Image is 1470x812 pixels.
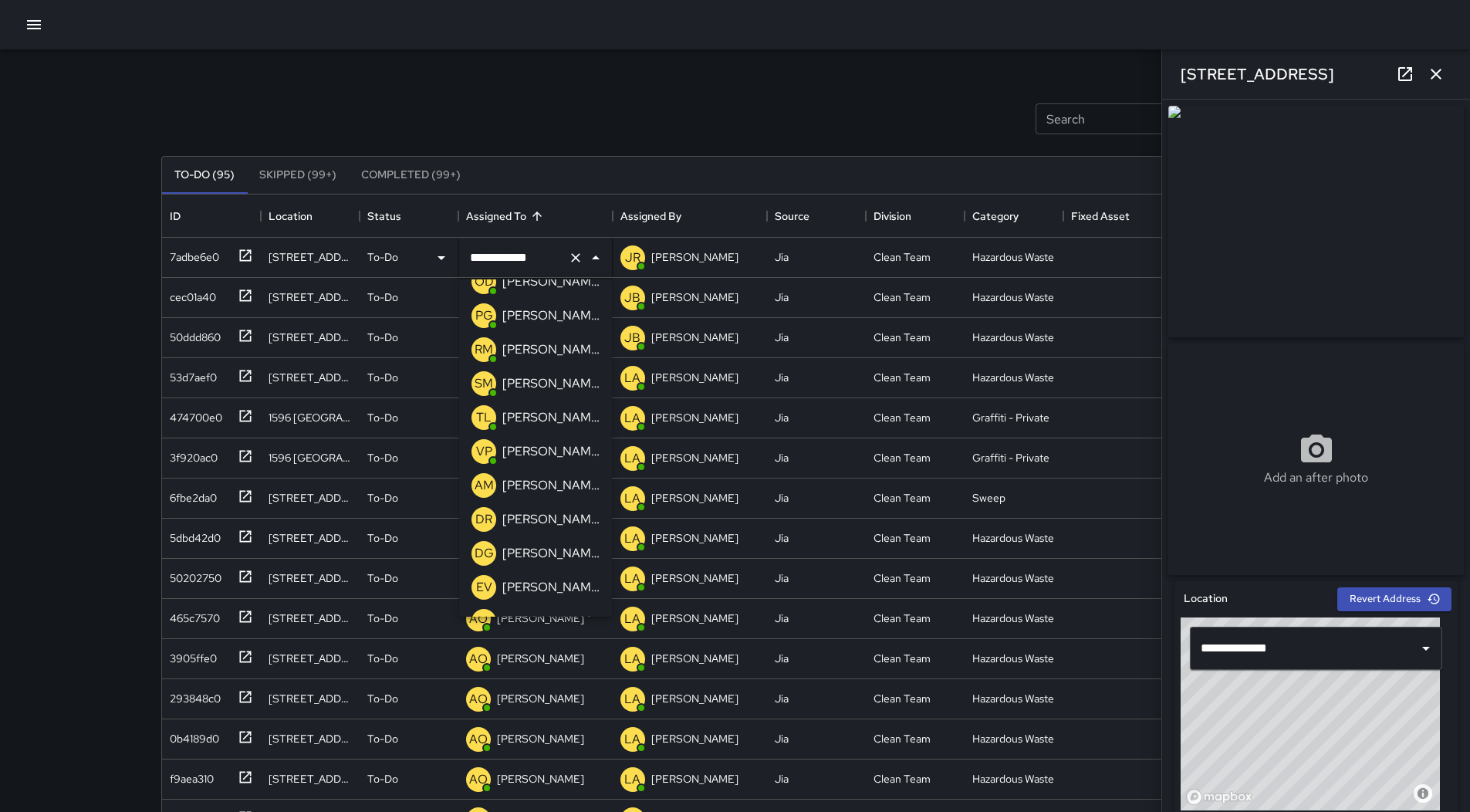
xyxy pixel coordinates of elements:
[651,490,738,506] p: [PERSON_NAME]
[874,651,931,666] div: Clean Team
[620,195,681,238] div: Assigned By
[874,570,931,586] div: Clean Team
[269,490,352,506] div: 167 Fell Street
[269,289,352,305] div: 1150 Market Street
[367,731,398,746] p: To-Do
[269,691,352,706] div: 135 Fell Street
[349,157,473,194] button: Completed (99+)
[526,205,548,227] button: Sort
[367,289,398,305] p: To-Do
[624,329,640,347] p: JB
[874,771,931,787] div: Clean Team
[874,249,931,265] div: Clean Team
[775,731,789,746] div: Jia
[269,370,352,385] div: 1 Grove Street
[469,690,488,709] p: AO
[651,289,738,305] p: [PERSON_NAME]
[475,544,494,563] p: DG
[775,691,789,706] div: Jia
[502,306,600,325] p: [PERSON_NAME]
[162,157,247,194] button: To-Do (95)
[367,370,398,385] p: To-Do
[502,578,600,597] p: [PERSON_NAME]
[502,612,600,631] p: [PERSON_NAME]
[972,410,1049,425] div: Graffiti - Private
[164,564,221,586] div: 50202750
[476,578,492,597] p: EV
[269,731,352,746] div: 170 Fell Street
[367,611,398,626] p: To-Do
[624,409,640,428] p: LA
[651,611,738,626] p: [PERSON_NAME]
[775,410,789,425] div: Jia
[164,444,218,465] div: 3f920ac0
[469,730,488,749] p: AO
[502,476,600,495] p: [PERSON_NAME]
[164,524,221,546] div: 5dbd42d0
[502,408,600,427] p: [PERSON_NAME]
[775,370,789,385] div: Jia
[164,243,219,265] div: 7adbe6e0
[269,570,352,586] div: 167 Fell Street
[475,510,492,529] p: DR
[585,247,607,269] button: Close
[874,289,931,305] div: Clean Team
[458,195,613,238] div: Assigned To
[367,195,401,238] div: Status
[360,195,458,238] div: Status
[1071,195,1130,238] div: Fixed Asset
[469,610,488,628] p: AO
[972,249,1054,265] div: Hazardous Waste
[775,330,789,345] div: Jia
[476,442,492,461] p: VP
[475,340,493,359] p: RM
[775,611,789,626] div: Jia
[269,330,352,345] div: 1122 Market Street
[269,450,352,465] div: 1596 Market Street
[775,490,789,506] div: Jia
[874,530,931,546] div: Clean Team
[497,611,584,626] p: [PERSON_NAME]
[624,730,640,749] p: LA
[367,330,398,345] p: To-Do
[269,195,313,238] div: Location
[972,651,1054,666] div: Hazardous Waste
[164,364,217,385] div: 53d7aef0
[164,645,217,666] div: 3905ffe0
[651,530,738,546] p: [PERSON_NAME]
[613,195,767,238] div: Assigned By
[164,404,222,425] div: 474700e0
[269,651,352,666] div: 135 Fell Street
[367,570,398,586] p: To-Do
[874,410,931,425] div: Clean Team
[476,408,492,427] p: TL
[269,530,352,546] div: 167 Fell Street
[164,283,216,305] div: cec01a40
[651,731,738,746] p: [PERSON_NAME]
[269,249,352,265] div: 401 Golden Gate Avenue
[775,530,789,546] div: Jia
[972,289,1054,305] div: Hazardous Waste
[164,725,219,746] div: 0b4189d0
[367,249,398,265] p: To-Do
[164,604,220,626] div: 465c7570
[651,771,738,787] p: [PERSON_NAME]
[775,195,809,238] div: Source
[874,691,931,706] div: Clean Team
[164,484,217,506] div: 6fbe2da0
[651,651,738,666] p: [PERSON_NAME]
[502,340,600,359] p: [PERSON_NAME]
[651,330,738,345] p: [PERSON_NAME]
[651,410,738,425] p: [PERSON_NAME]
[367,651,398,666] p: To-Do
[651,570,738,586] p: [PERSON_NAME]
[767,195,866,238] div: Source
[497,731,584,746] p: [PERSON_NAME]
[497,771,584,787] p: [PERSON_NAME]
[624,529,640,548] p: LA
[972,731,1054,746] div: Hazardous Waste
[475,306,493,325] p: PG
[624,369,640,387] p: LA
[502,510,600,529] p: [PERSON_NAME]
[170,195,181,238] div: ID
